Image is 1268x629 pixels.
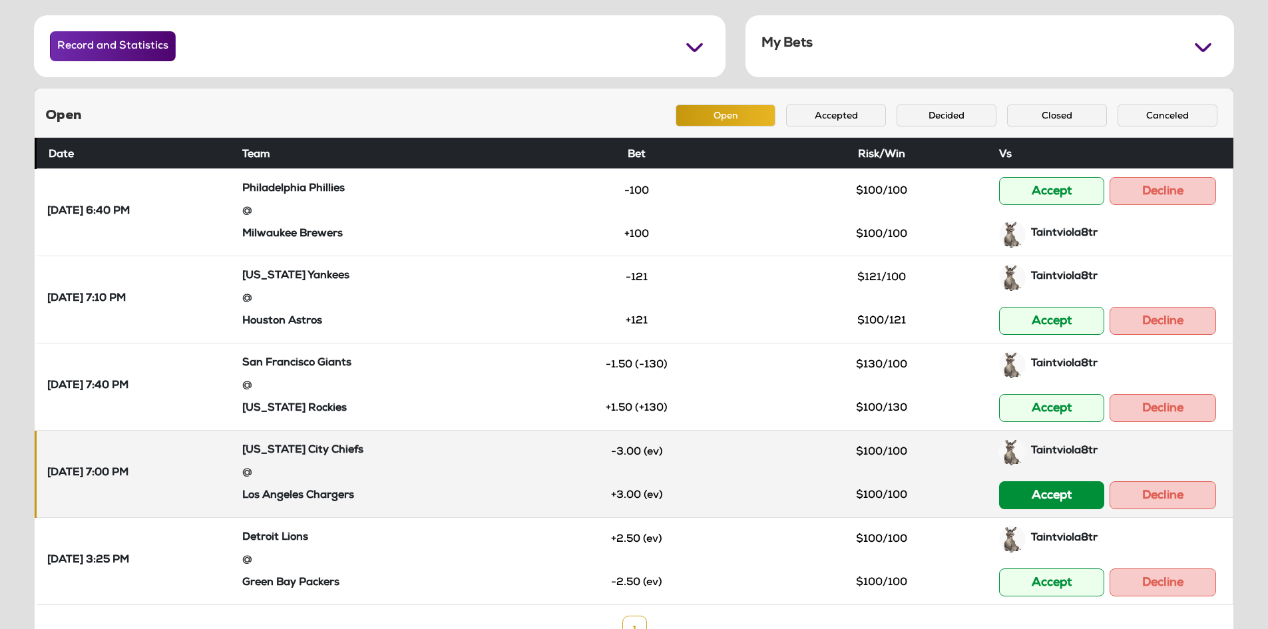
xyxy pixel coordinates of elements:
button: $121/100 [832,266,932,289]
strong: [DATE] 7:00 PM [47,467,128,481]
strong: Los Angeles Chargers [242,491,354,501]
button: +2.50 (ev) [587,528,687,550]
button: $100/130 [832,397,932,419]
button: Accept [999,177,1104,205]
th: Date [36,138,237,168]
strong: [DATE] 6:40 PM [47,205,130,220]
button: Accept [999,568,1104,596]
button: Decline [1110,177,1216,205]
strong: Green Bay Packers [242,578,339,588]
button: $130/100 [832,353,932,376]
button: $100/100 [832,180,932,202]
button: Decline [1110,394,1216,422]
th: Bet [503,138,770,168]
strong: San Francisco Giants [242,358,351,369]
strong: Philadelphia Phillies [242,184,345,194]
button: -1.50 (-130) [587,353,687,376]
strong: Houston Astros [242,316,322,327]
img: 9k= [999,351,1026,378]
button: Canceled [1118,105,1217,126]
h5: My Bets [761,36,813,52]
button: Closed [1007,105,1107,126]
strong: Taintviola8tr [1031,359,1098,369]
button: $100/121 [832,310,932,332]
strong: [DATE] 3:25 PM [47,554,129,568]
button: $100/100 [832,484,932,507]
div: @ [242,548,499,574]
div: @ [242,287,499,312]
div: @ [242,461,499,487]
strong: [DATE] 7:10 PM [47,292,126,307]
strong: Milwaukee Brewers [242,229,343,240]
button: Accepted [786,105,886,126]
th: Vs [994,138,1233,168]
h5: Open [45,108,82,124]
button: Decline [1110,568,1216,596]
button: +3.00 (ev) [587,484,687,507]
button: +100 [587,223,687,246]
img: 9k= [999,221,1026,248]
th: Team [237,138,504,168]
button: -100 [587,180,687,202]
strong: [DATE] 7:40 PM [47,379,128,394]
button: Open [676,105,775,126]
button: Decline [1110,307,1216,335]
button: Accept [999,481,1104,509]
div: @ [242,374,499,399]
button: +1.50 (+130) [587,397,687,419]
button: $100/100 [832,223,932,246]
button: Decline [1110,481,1216,509]
button: $100/100 [832,441,932,463]
button: +121 [587,310,687,332]
strong: Detroit Lions [242,532,308,543]
strong: [US_STATE] Yankees [242,271,349,282]
th: Risk/Win [770,138,994,168]
button: Accept [999,394,1104,422]
strong: Taintviola8tr [1031,446,1098,457]
img: 9k= [999,439,1026,465]
img: 9k= [999,264,1026,291]
button: $100/100 [832,571,932,594]
strong: Taintviola8tr [1031,533,1098,544]
button: -3.00 (ev) [587,441,687,463]
button: Accept [999,307,1104,335]
button: $100/100 [832,528,932,550]
img: 9k= [999,526,1026,552]
strong: Taintviola8tr [1031,272,1098,282]
div: @ [242,200,499,225]
button: Decided [897,105,996,126]
strong: [US_STATE] Rockies [242,403,347,414]
strong: Taintviola8tr [1031,228,1098,239]
button: -2.50 (ev) [587,571,687,594]
strong: [US_STATE] City Chiefs [242,445,363,456]
button: Record and Statistics [50,31,176,61]
button: -121 [587,266,687,289]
